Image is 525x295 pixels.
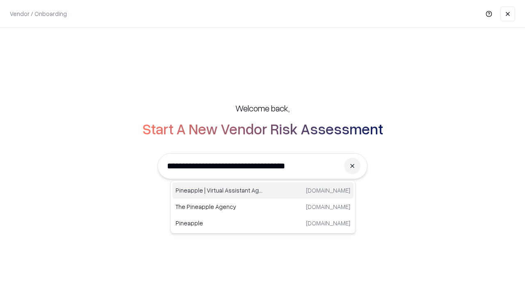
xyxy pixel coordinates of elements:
[306,219,350,227] p: [DOMAIN_NAME]
[306,186,350,195] p: [DOMAIN_NAME]
[235,102,290,114] h5: Welcome back,
[176,186,263,195] p: Pineapple | Virtual Assistant Agency
[176,219,263,227] p: Pineapple
[142,120,383,137] h2: Start A New Vendor Risk Assessment
[306,202,350,211] p: [DOMAIN_NAME]
[10,9,67,18] p: Vendor / Onboarding
[170,180,356,234] div: Suggestions
[176,202,263,211] p: The Pineapple Agency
